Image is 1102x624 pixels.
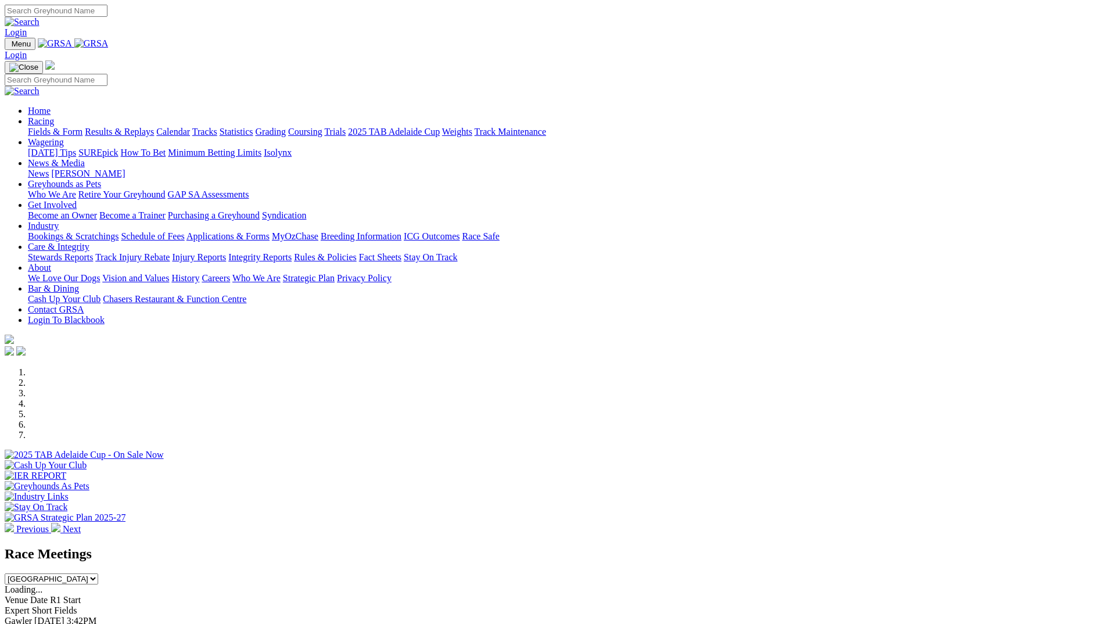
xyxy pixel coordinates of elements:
a: Isolynx [264,148,292,157]
span: R1 Start [50,595,81,605]
a: How To Bet [121,148,166,157]
a: Syndication [262,210,306,220]
span: Date [30,595,48,605]
a: SUREpick [78,148,118,157]
a: Privacy Policy [337,273,392,283]
a: Get Involved [28,200,77,210]
a: Coursing [288,127,322,137]
a: Who We Are [28,189,76,199]
a: Bar & Dining [28,284,79,293]
a: Grading [256,127,286,137]
a: News [28,168,49,178]
a: News & Media [28,158,85,168]
img: chevron-right-pager-white.svg [51,523,60,532]
button: Toggle navigation [5,38,35,50]
a: Careers [202,273,230,283]
a: [PERSON_NAME] [51,168,125,178]
a: MyOzChase [272,231,318,241]
a: Chasers Restaurant & Function Centre [103,294,246,304]
a: We Love Our Dogs [28,273,100,283]
span: Fields [54,605,77,615]
div: Care & Integrity [28,252,1097,263]
a: Stay On Track [404,252,457,262]
img: chevron-left-pager-white.svg [5,523,14,532]
span: Menu [12,40,31,48]
a: History [171,273,199,283]
a: Trials [324,127,346,137]
a: 2025 TAB Adelaide Cup [348,127,440,137]
img: GRSA [38,38,72,49]
img: Search [5,86,40,96]
img: Search [5,17,40,27]
a: Become an Owner [28,210,97,220]
img: Close [9,63,38,72]
a: Track Injury Rebate [95,252,170,262]
img: facebook.svg [5,346,14,356]
a: Retire Your Greyhound [78,189,166,199]
h2: Race Meetings [5,546,1097,562]
a: Rules & Policies [294,252,357,262]
a: Integrity Reports [228,252,292,262]
div: About [28,273,1097,284]
input: Search [5,5,107,17]
a: Login [5,50,27,60]
a: Minimum Betting Limits [168,148,261,157]
div: Industry [28,231,1097,242]
span: Venue [5,595,28,605]
span: Loading... [5,584,42,594]
a: Track Maintenance [475,127,546,137]
a: Applications & Forms [186,231,270,241]
a: Bookings & Scratchings [28,231,119,241]
a: Cash Up Your Club [28,294,100,304]
a: Injury Reports [172,252,226,262]
a: Home [28,106,51,116]
img: twitter.svg [16,346,26,356]
a: Greyhounds as Pets [28,179,101,189]
img: Cash Up Your Club [5,460,87,471]
div: Racing [28,127,1097,137]
a: GAP SA Assessments [168,189,249,199]
a: Previous [5,524,51,534]
span: Expert [5,605,30,615]
a: Fact Sheets [359,252,401,262]
img: 2025 TAB Adelaide Cup - On Sale Now [5,450,164,460]
a: Schedule of Fees [121,231,184,241]
a: Fields & Form [28,127,82,137]
a: Weights [442,127,472,137]
div: Greyhounds as Pets [28,189,1097,200]
div: Wagering [28,148,1097,158]
a: [DATE] Tips [28,148,76,157]
a: Racing [28,116,54,126]
img: Industry Links [5,492,69,502]
a: Statistics [220,127,253,137]
span: Next [63,524,81,534]
div: Bar & Dining [28,294,1097,304]
img: logo-grsa-white.png [45,60,55,70]
img: Stay On Track [5,502,67,512]
a: Stewards Reports [28,252,93,262]
a: Wagering [28,137,64,147]
img: IER REPORT [5,471,66,481]
a: Vision and Values [102,273,169,283]
span: Previous [16,524,49,534]
a: Strategic Plan [283,273,335,283]
a: Calendar [156,127,190,137]
a: Become a Trainer [99,210,166,220]
a: Purchasing a Greyhound [168,210,260,220]
a: Care & Integrity [28,242,89,252]
div: News & Media [28,168,1097,179]
div: Get Involved [28,210,1097,221]
a: Race Safe [462,231,499,241]
button: Toggle navigation [5,61,43,74]
a: Tracks [192,127,217,137]
a: About [28,263,51,272]
a: Next [51,524,81,534]
span: Short [32,605,52,615]
a: Who We Are [232,273,281,283]
a: Login To Blackbook [28,315,105,325]
a: Login [5,27,27,37]
a: Industry [28,221,59,231]
a: Breeding Information [321,231,401,241]
input: Search [5,74,107,86]
a: Contact GRSA [28,304,84,314]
